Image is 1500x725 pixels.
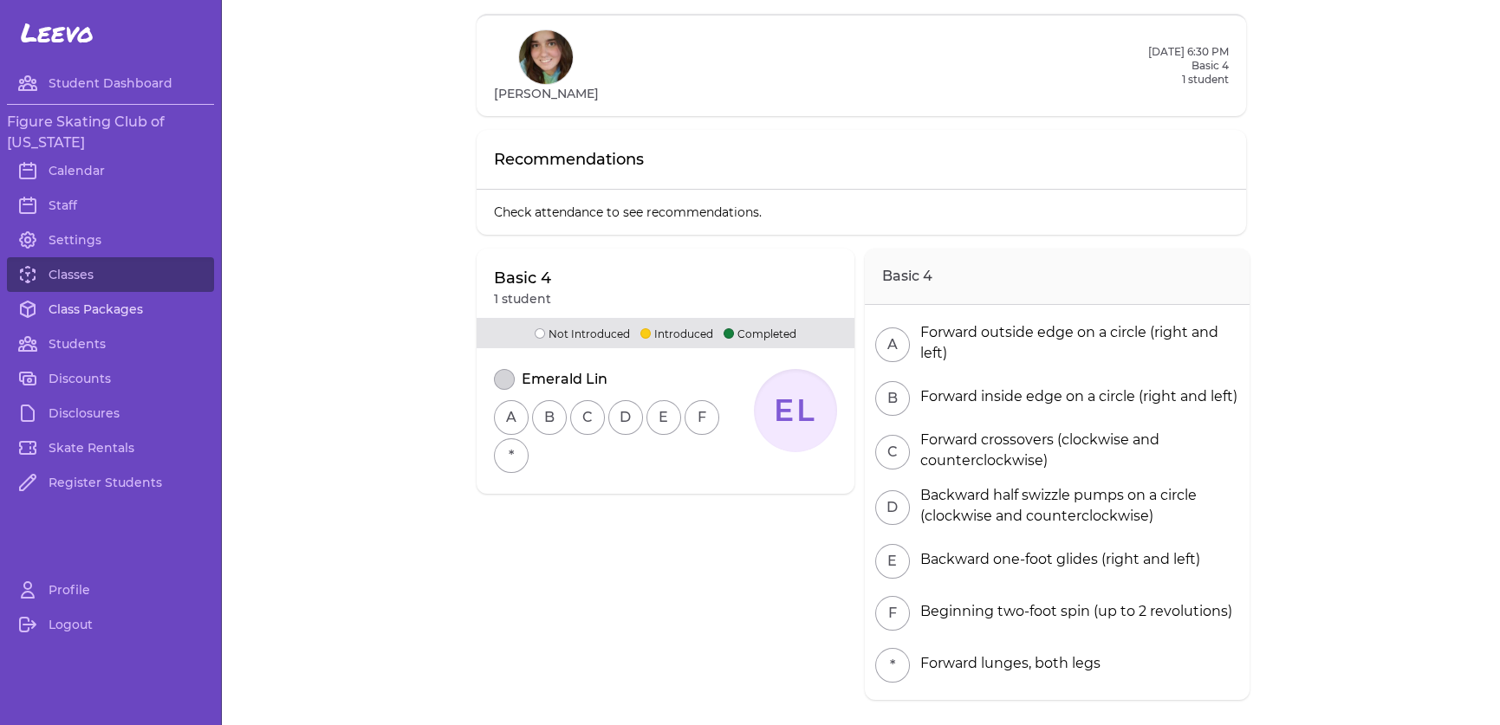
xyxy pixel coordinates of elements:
a: Disclosures [7,396,214,430]
h2: [DATE] 6:30 PM [1148,45,1229,59]
div: Backward half swizzle pumps on a circle (clockwise and counterclockwise) [913,485,1239,527]
p: Check attendance to see recommendations. [477,190,1246,235]
button: D [608,400,643,435]
button: F [875,596,910,631]
a: Register Students [7,465,214,500]
h2: Basic 4 [865,249,1250,305]
a: Settings [7,223,214,257]
div: Beginning two-foot spin (up to 2 revolutions) [913,601,1232,622]
div: Backward one-foot glides (right and left) [913,549,1200,570]
a: Logout [7,607,214,642]
button: F [685,400,719,435]
a: Discounts [7,361,214,396]
a: Profile [7,573,214,607]
button: B [532,400,567,435]
p: Emerald Lin [522,369,607,390]
button: A [875,327,910,362]
button: C [875,435,910,469]
button: attendance [494,369,515,390]
button: C [570,400,605,435]
p: 1 student [1148,73,1229,87]
p: Completed [724,325,796,341]
h1: [PERSON_NAME] [494,85,599,102]
text: EL [773,392,817,429]
div: Forward crossovers (clockwise and counterclockwise) [913,430,1239,471]
a: Staff [7,188,214,223]
button: E [875,544,910,579]
p: Basic 4 [494,266,551,290]
button: A [494,400,529,435]
p: Not Introduced [535,325,630,341]
a: Calendar [7,153,214,188]
div: Forward outside edge on a circle (right and left) [913,322,1239,364]
p: Recommendations [494,147,644,172]
div: Forward inside edge on a circle (right and left) [913,386,1237,407]
p: Introduced [640,325,713,341]
p: 1 student [494,290,551,307]
div: Forward lunges, both legs [913,653,1101,674]
a: Student Dashboard [7,66,214,100]
a: Class Packages [7,292,214,327]
a: Skate Rentals [7,430,214,465]
button: B [875,381,910,416]
button: D [875,490,910,525]
h3: Figure Skating Club of [US_STATE] [7,112,214,153]
h2: Basic 4 [1148,59,1229,73]
a: Classes [7,257,214,292]
a: Students [7,327,214,361]
button: E [646,400,681,435]
span: Leevo [21,17,94,49]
